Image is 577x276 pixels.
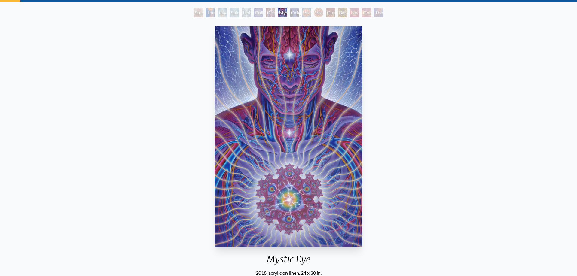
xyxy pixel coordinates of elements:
div: Net of Being [350,8,359,17]
div: The Great Turn [374,8,383,17]
div: Universal Mind Lattice [242,8,251,17]
div: Guardian of Infinite Vision [326,8,335,17]
div: Bardo Being [338,8,347,17]
div: Study for the Great Turn [194,8,203,17]
div: Collective Vision [254,8,263,17]
div: Mystic Eye [278,8,287,17]
div: Godself [362,8,371,17]
div: The Torch [206,8,215,17]
div: Psychic Energy System [218,8,227,17]
img: Mystic-Eye-2018-Alex-Grey-watermarked.jpg [215,26,362,247]
div: Original Face [290,8,299,17]
div: Mystic Eye [212,254,365,269]
div: Vision Crystal [302,8,311,17]
div: Spiritual Energy System [230,8,239,17]
div: Dissectional Art for Tool's Lateralus CD [266,8,275,17]
div: Vision Crystal Tondo [314,8,323,17]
